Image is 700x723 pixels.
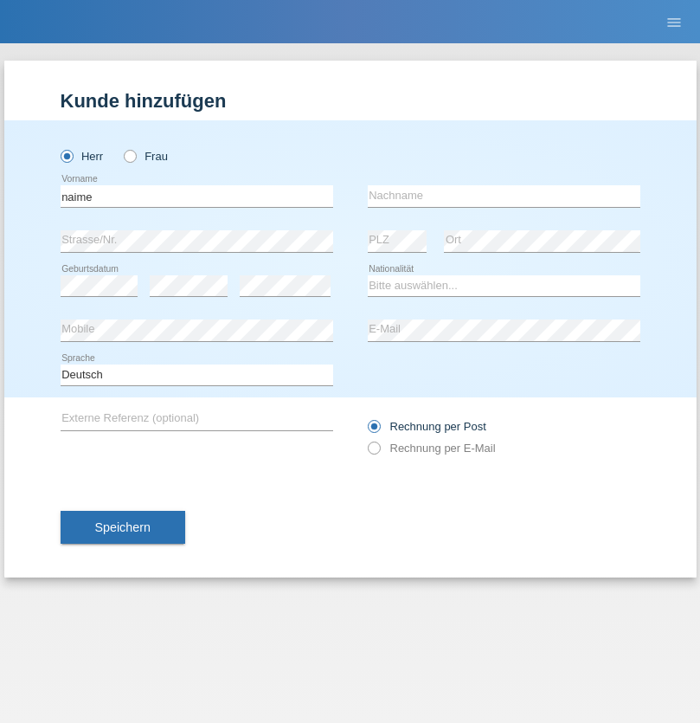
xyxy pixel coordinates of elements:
[368,442,379,463] input: Rechnung per E-Mail
[61,150,104,163] label: Herr
[95,520,151,534] span: Speichern
[61,150,72,161] input: Herr
[61,511,185,544] button: Speichern
[368,442,496,455] label: Rechnung per E-Mail
[368,420,486,433] label: Rechnung per Post
[124,150,168,163] label: Frau
[61,90,640,112] h1: Kunde hinzufügen
[665,14,683,31] i: menu
[657,16,691,27] a: menu
[124,150,135,161] input: Frau
[368,420,379,442] input: Rechnung per Post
